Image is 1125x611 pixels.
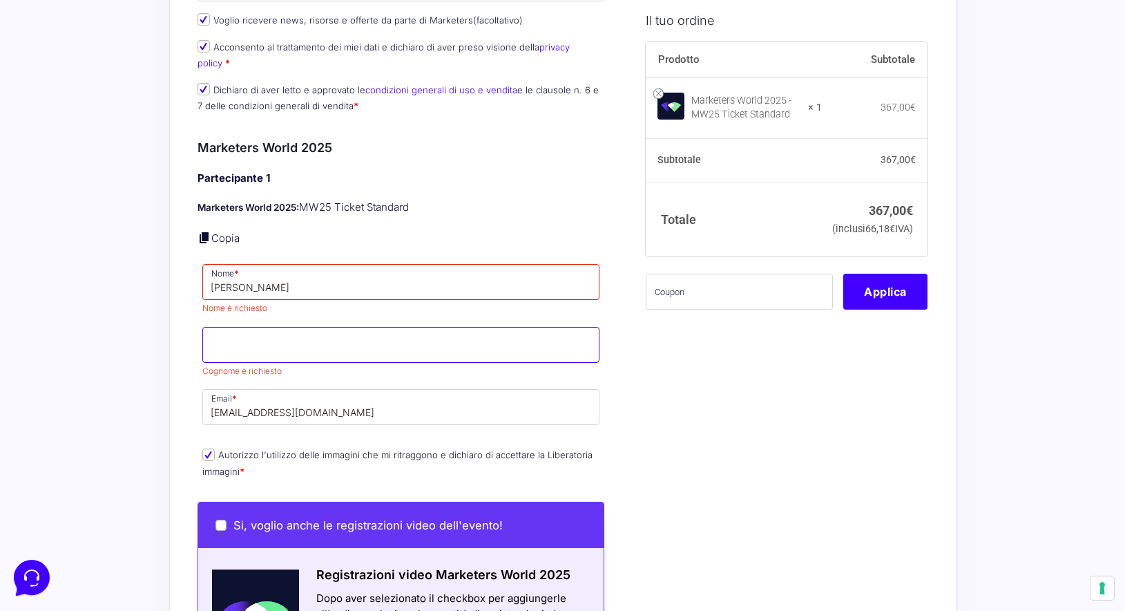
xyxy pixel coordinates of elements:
[215,520,227,531] input: Si, voglio anche le registrazioni video dell'evento!
[906,203,913,217] span: €
[646,138,822,182] th: Subtotale
[910,102,916,113] span: €
[316,567,570,582] span: Registrazioni video Marketers World 2025
[202,366,282,376] span: Cognome è richiesto
[41,463,65,476] p: Home
[22,77,50,105] img: dark
[646,10,927,29] h3: Il tuo ordine
[657,92,684,119] img: Marketers World 2025 - MW25 Ticket Standard
[180,444,265,476] button: Aiuto
[910,154,916,165] span: €
[869,203,913,217] bdi: 367,00
[365,84,517,95] a: condizioni generali di uso e vendita
[119,463,157,476] p: Messaggi
[832,223,913,235] small: (inclusi IVA)
[66,77,94,105] img: dark
[202,303,267,313] span: Nome è richiesto
[198,84,599,111] label: Dichiaro di aver letto e approvato le e le clausole n. 6 e 7 delle condizioni generali di vendita
[90,124,204,135] span: Inizia una conversazione
[646,274,833,310] input: Coupon
[213,463,233,476] p: Aiuto
[198,231,211,245] a: Copia i dettagli dell'acquirente
[198,138,605,157] h3: Marketers World 2025
[198,15,523,26] label: Voglio ricevere news, risorse e offerte da parte di Marketers
[31,201,226,215] input: Cerca un articolo...
[473,15,523,26] span: (facoltativo)
[198,202,299,213] strong: Marketers World 2025:
[211,232,240,245] a: Copia
[808,101,822,115] strong: × 1
[233,518,503,532] span: Si, voglio anche le registrazioni video dell'evento!
[843,274,927,310] button: Applica
[44,77,72,105] img: dark
[202,449,593,476] label: Autorizzo l'utilizzo delle immagini che mi ritraggono e dichiaro di accettare la Liberatoria imma...
[198,41,570,68] label: Acconsento al trattamento dei miei dati e dichiaro di aver preso visione della
[881,154,916,165] bdi: 367,00
[11,444,96,476] button: Home
[22,171,108,182] span: Trova una risposta
[198,200,605,216] p: MW25 Ticket Standard
[96,444,181,476] button: Messaggi
[646,41,822,77] th: Prodotto
[202,449,215,461] input: Autorizzo l'utilizzo delle immagini che mi ritraggono e dichiaro di accettare la Liberatoria imma...
[822,41,928,77] th: Subtotale
[147,171,254,182] a: Apri Centro Assistenza
[1090,576,1114,600] button: Le tue preferenze relative al consenso per le tecnologie di tracciamento
[198,83,210,95] input: Dichiaro di aver letto e approvato lecondizioni generali di uso e venditae le clausole n. 6 e 7 d...
[11,11,232,33] h2: Ciao da Marketers 👋
[198,171,605,187] h4: Partecipante 1
[646,182,822,256] th: Totale
[890,223,895,235] span: €
[198,13,210,26] input: Voglio ricevere news, risorse e offerte da parte di Marketers(facoltativo)
[865,223,895,235] span: 66,18
[22,116,254,144] button: Inizia una conversazione
[691,94,799,122] div: Marketers World 2025 - MW25 Ticket Standard
[198,40,210,53] input: Acconsento al trattamento dei miei dati e dichiaro di aver preso visione dellaprivacy policy
[11,557,52,599] iframe: Customerly Messenger Launcher
[22,55,117,66] span: Le tue conversazioni
[881,102,916,113] bdi: 367,00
